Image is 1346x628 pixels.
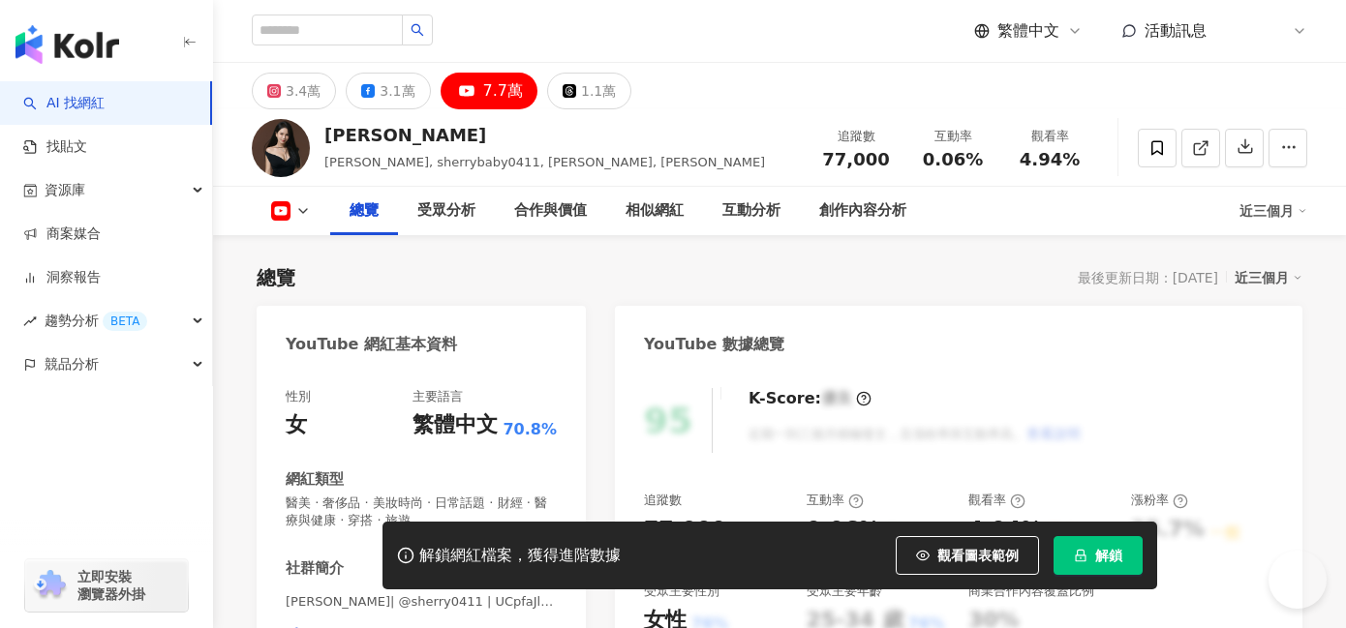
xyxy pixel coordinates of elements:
[923,150,983,169] span: 0.06%
[23,224,101,244] a: 商案媒合
[807,583,882,600] div: 受眾主要年齡
[807,492,864,509] div: 互動率
[1131,492,1188,509] div: 漲粉率
[896,536,1039,575] button: 觀看圖表範例
[1239,195,1307,226] div: 近三個月
[819,199,906,223] div: 創作內容分析
[1054,536,1143,575] button: 解鎖
[252,119,310,177] img: KOL Avatar
[286,469,344,490] div: 網紅類型
[31,570,69,601] img: chrome extension
[45,299,147,343] span: 趨勢分析
[257,264,295,291] div: 總覽
[103,312,147,331] div: BETA
[968,515,1042,545] div: 4.94%
[503,419,557,440] span: 70.8%
[1095,548,1122,563] span: 解鎖
[77,568,145,603] span: 立即安裝 瀏覽器外掛
[644,492,682,509] div: 追蹤數
[441,73,537,109] button: 7.7萬
[1145,21,1207,40] span: 活動訊息
[45,343,99,386] span: 競品分析
[286,77,321,105] div: 3.4萬
[822,149,889,169] span: 77,000
[1013,127,1086,146] div: 觀看率
[483,77,523,105] div: 7.7萬
[968,492,1025,509] div: 觀看率
[1020,150,1080,169] span: 4.94%
[252,73,336,109] button: 3.4萬
[819,127,893,146] div: 追蹤數
[286,388,311,405] div: 性別
[380,77,414,105] div: 3.1萬
[324,123,765,147] div: [PERSON_NAME]
[45,168,85,212] span: 資源庫
[413,388,463,405] div: 主要語言
[722,199,780,223] div: 互動分析
[286,334,457,355] div: YouTube 網紅基本資料
[23,268,101,287] a: 洞察報告
[411,23,424,37] span: search
[23,94,105,113] a: searchAI 找網紅
[1259,20,1270,42] span: M
[1078,270,1218,285] div: 最後更新日期：[DATE]
[324,155,765,169] span: [PERSON_NAME], sherrybaby0411, [PERSON_NAME], [PERSON_NAME]
[581,77,616,105] div: 1.1萬
[419,546,621,566] div: 解鎖網紅檔案，獲得進階數據
[286,494,557,529] span: 醫美 · 奢侈品 · 美妝時尚 · 日常話題 · 財經 · 醫療與健康 · 穿搭 · 旅遊
[1235,265,1302,290] div: 近三個月
[644,515,726,545] div: 77,000
[286,410,307,440] div: 女
[547,73,631,109] button: 1.1萬
[807,515,880,545] div: 0.06%
[968,583,1094,600] div: 商業合作內容覆蓋比例
[23,137,87,157] a: 找貼文
[514,199,587,223] div: 合作與價值
[286,593,557,611] span: [PERSON_NAME]| @sherry0411 | UCpfaJloYql6yAK1U8-tjKvQ
[23,314,37,328] span: rise
[25,559,188,612] a: chrome extension立即安裝 瀏覽器外掛
[749,388,872,409] div: K-Score :
[413,410,498,440] div: 繁體中文
[916,127,990,146] div: 互動率
[644,583,719,600] div: 受眾主要性別
[644,334,784,355] div: YouTube 數據總覽
[626,199,684,223] div: 相似網紅
[1074,549,1087,562] span: lock
[15,25,119,64] img: logo
[937,548,1019,563] span: 觀看圖表範例
[997,20,1059,42] span: 繁體中文
[417,199,475,223] div: 受眾分析
[346,73,430,109] button: 3.1萬
[350,199,379,223] div: 總覽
